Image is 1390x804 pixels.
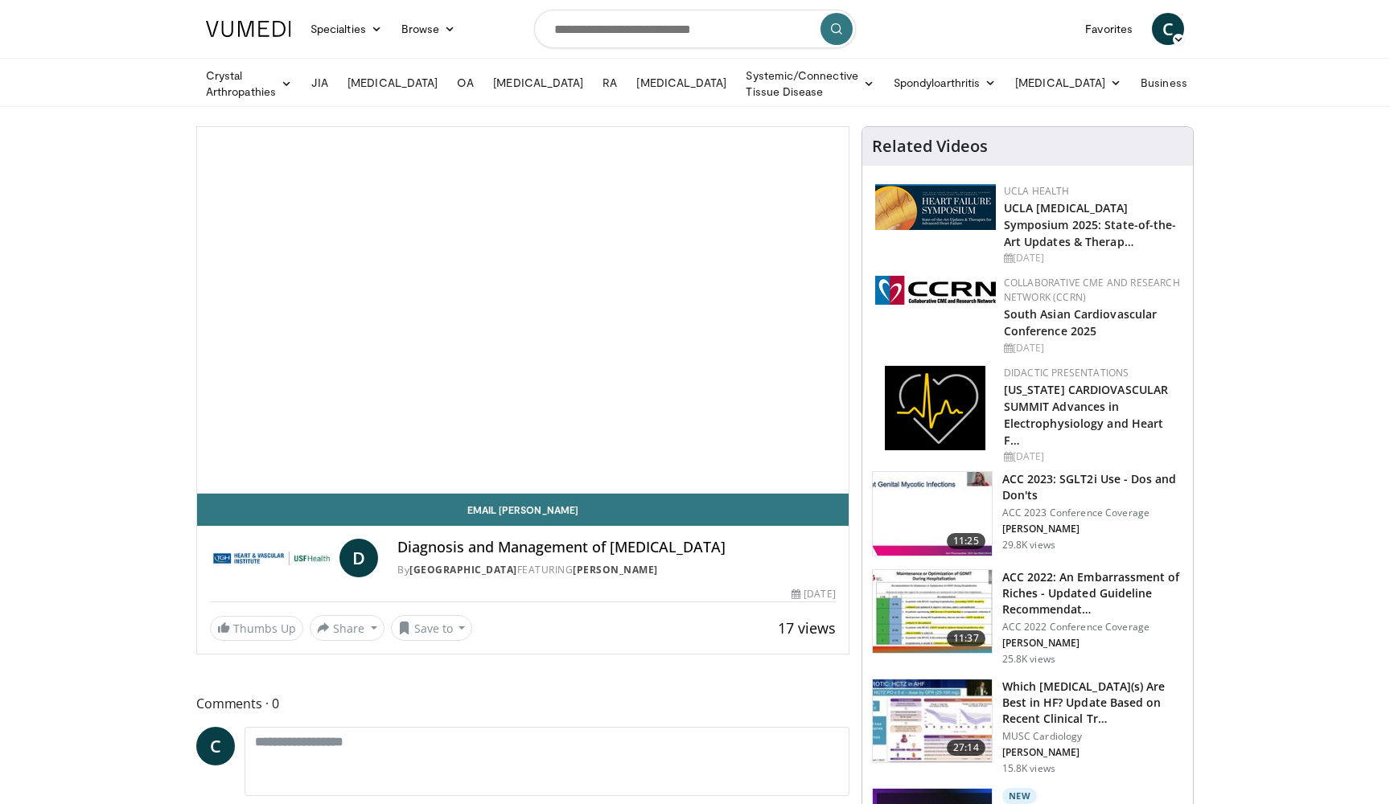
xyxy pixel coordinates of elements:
[873,472,992,556] img: 9258cdf1-0fbf-450b-845f-99397d12d24a.150x105_q85_crop-smart_upscale.jpg
[1002,762,1055,775] p: 15.8K views
[534,10,856,48] input: Search topics, interventions
[872,137,988,156] h4: Related Videos
[884,67,1005,99] a: Spondyloarthritis
[1002,653,1055,666] p: 25.8K views
[197,127,849,494] video-js: Video Player
[302,67,338,99] a: JIA
[872,679,1183,775] a: 27:14 Which [MEDICAL_DATA](s) Are Best in HF? Update Based on Recent Clinical Tr… MUSC Cardiology...
[573,563,658,576] a: [PERSON_NAME]
[197,494,849,526] a: Email [PERSON_NAME]
[1004,382,1169,448] a: [US_STATE] CARDIOVASCULAR SUMMIT Advances in Electrophysiology and Heart F…
[792,587,835,601] div: [DATE]
[873,679,992,763] img: dc76ff08-18a3-4688-bab3-3b82df187678.150x105_q85_crop-smart_upscale.jpg
[627,67,736,99] a: [MEDICAL_DATA]
[196,727,235,765] a: C
[206,21,291,37] img: VuMedi Logo
[885,366,985,450] img: 1860aa7a-ba06-47e3-81a4-3dc728c2b4cf.png.150x105_q85_autocrop_double_scale_upscale_version-0.2.png
[1004,366,1180,380] div: Didactic Presentations
[1131,67,1213,99] a: Business
[872,569,1183,666] a: 11:37 ACC 2022: An Embarrassment of Riches - Updated Guideline Recommendat… ACC 2022 Conference C...
[1002,507,1183,519] p: ACC 2023 Conference Coverage
[875,184,996,230] img: 0682476d-9aca-4ba2-9755-3b180e8401f5.png.150x105_q85_autocrop_double_scale_upscale_version-0.2.png
[872,471,1183,556] a: 11:25 ACC 2023: SGLT2i Use - Dos and Don'ts ACC 2023 Conference Coverage [PERSON_NAME] 29.8K views
[409,563,517,576] a: [GEOGRAPHIC_DATA]
[1004,251,1180,265] div: [DATE]
[1005,67,1131,99] a: [MEDICAL_DATA]
[1004,184,1070,198] a: UCLA Health
[1004,200,1177,249] a: UCLA [MEDICAL_DATA] Symposium 2025: State-of-the-Art Updates & Therap…
[196,693,849,714] span: Comments 0
[391,615,473,641] button: Save to
[1002,637,1183,650] p: [PERSON_NAME]
[392,13,466,45] a: Browse
[1002,471,1183,503] h3: ACC 2023: SGLT2i Use - Dos and Don'ts
[1002,746,1183,759] p: [PERSON_NAME]
[1002,621,1183,634] p: ACC 2022 Conference Coverage
[1004,341,1180,355] div: [DATE]
[397,539,835,556] h4: Diagnosis and Management of [MEDICAL_DATA]
[1004,276,1180,304] a: Collaborative CME and Research Network (CCRN)
[1002,523,1183,535] p: [PERSON_NAME]
[1004,449,1180,464] div: [DATE]
[778,618,836,638] span: 17 views
[338,67,447,99] a: [MEDICAL_DATA]
[196,68,302,100] a: Crystal Arthropathies
[947,740,985,756] span: 27:14
[397,563,835,577] div: By FEATURING
[1002,679,1183,727] h3: Which [MEDICAL_DATA](s) Are Best in HF? Update Based on Recent Clinical Tr…
[339,539,378,577] a: D
[301,13,392,45] a: Specialties
[1004,306,1158,338] a: South Asian Cardiovascular Conference 2025
[875,276,996,305] img: a04ee3ba-8487-4636-b0fb-5e8d268f3737.png.150x105_q85_autocrop_double_scale_upscale_version-0.2.png
[947,533,985,549] span: 11:25
[483,67,593,99] a: [MEDICAL_DATA]
[736,68,883,100] a: Systemic/Connective Tissue Disease
[210,539,333,577] img: Tampa General Hospital Heart & Vascular Institute
[210,616,303,641] a: Thumbs Up
[310,615,385,641] button: Share
[1152,13,1184,45] a: C
[1002,539,1055,552] p: 29.8K views
[1002,569,1183,617] h3: ACC 2022: An Embarrassment of Riches - Updated Guideline Recommendat…
[593,67,627,99] a: RA
[447,67,483,99] a: OA
[1002,730,1183,743] p: MUSC Cardiology
[1075,13,1142,45] a: Favorites
[873,570,992,654] img: f3e86255-4ff1-4703-a69f-4180152321cc.150x105_q85_crop-smart_upscale.jpg
[1002,788,1038,804] p: New
[947,630,985,646] span: 11:37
